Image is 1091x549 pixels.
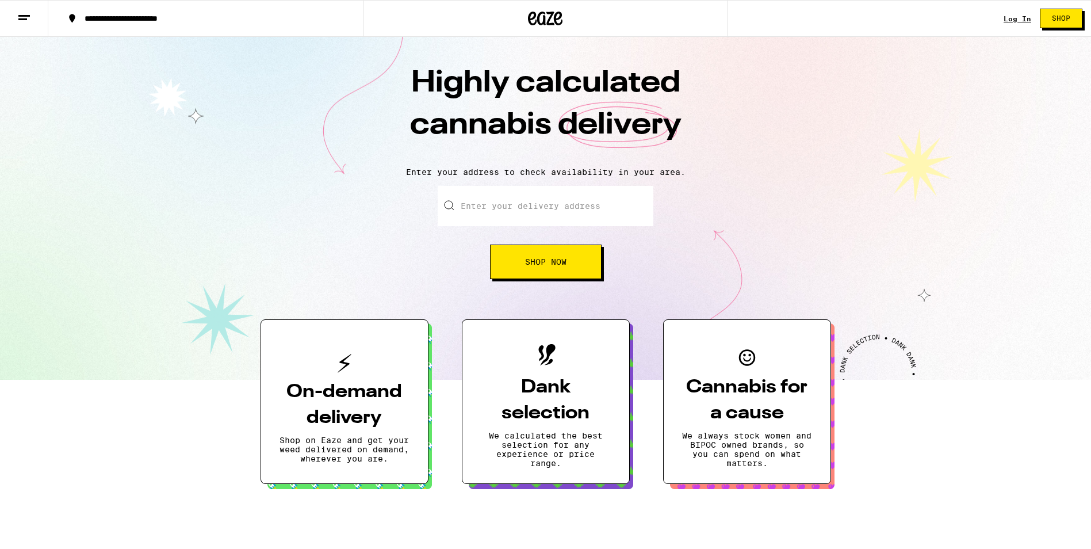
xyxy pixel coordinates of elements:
input: Enter your delivery address [438,186,653,226]
h3: On-demand delivery [280,379,409,431]
button: Shop Now [490,245,602,279]
h3: Dank selection [481,375,611,426]
a: Shop [1031,9,1091,28]
p: We calculated the best selection for any experience or price range. [481,431,611,468]
button: Shop [1040,9,1082,28]
a: Log In [1004,15,1031,22]
button: On-demand deliveryShop on Eaze and get your weed delivered on demand, wherever you are. [261,319,428,484]
span: Shop [1052,15,1070,22]
span: Shop Now [525,258,566,266]
p: We always stock women and BIPOC owned brands, so you can spend on what matters. [682,431,812,468]
button: Cannabis for a causeWe always stock women and BIPOC owned brands, so you can spend on what matters. [663,319,831,484]
p: Shop on Eaze and get your weed delivered on demand, wherever you are. [280,436,409,463]
button: Dank selectionWe calculated the best selection for any experience or price range. [462,319,630,484]
p: Enter your address to check availability in your area. [12,167,1079,177]
h3: Cannabis for a cause [682,375,812,426]
h1: Highly calculated cannabis delivery [344,63,747,158]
